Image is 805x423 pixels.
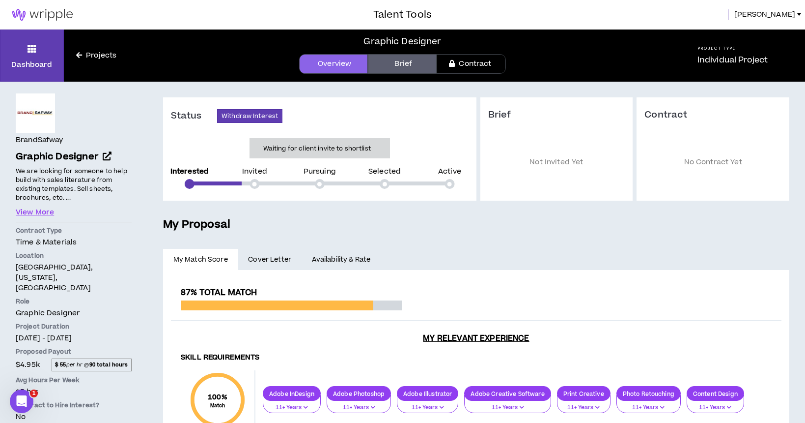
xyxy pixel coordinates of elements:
span: per hr @ [52,359,132,371]
a: Graphic Designer [16,150,132,164]
p: [DATE] - [DATE] [16,333,132,343]
p: Contract Type [16,226,132,235]
button: 11+ Years [616,395,681,414]
h3: Status [171,110,217,122]
p: 11+ Years [623,403,674,412]
button: View More [16,207,54,218]
button: 11+ Years [263,395,321,414]
p: Adobe Illustrator [397,390,458,397]
p: No [16,412,132,422]
button: 11+ Years [327,395,391,414]
p: Individual Project [697,54,768,66]
p: Active [438,168,461,175]
p: Role [16,297,132,306]
p: Invited [242,168,267,175]
p: Avg Hours Per Week [16,376,132,385]
p: [GEOGRAPHIC_DATA], [US_STATE], [GEOGRAPHIC_DATA] [16,262,132,293]
p: Contract to Hire Interest? [16,401,132,410]
h5: My Proposal [163,216,789,233]
button: 11+ Years [687,395,744,414]
p: 11+ Years [333,403,385,412]
h5: Project Type [697,45,768,52]
h4: BrandSafway [16,135,63,146]
h3: Contract [644,109,781,121]
button: 11+ Years [464,395,551,414]
span: [PERSON_NAME] [734,9,795,20]
p: Photo Retouching [617,390,680,397]
strong: $ 55 [55,361,66,368]
p: Proposed Payout [16,347,132,356]
p: Selected [368,168,401,175]
p: Dashboard [11,60,52,70]
p: Location [16,251,132,260]
p: Interested [170,168,209,175]
p: Content Design [687,390,744,397]
small: Match [208,402,227,409]
a: Brief [368,54,437,74]
a: My Match Score [163,249,238,271]
span: 100 % [208,392,227,402]
h3: My Relevant Experience [171,333,781,343]
div: Graphic Designer [363,35,441,48]
h3: Talent Tools [373,7,432,22]
p: No Contract Yet [644,136,781,189]
p: We are looking for someone to help build with sales literature from existing templates. Sell shee... [16,166,132,203]
button: 11+ Years [397,395,458,414]
p: 15 hrs [16,387,132,397]
p: Project Duration [16,322,132,331]
button: Withdraw Interest [217,109,282,123]
p: Print Creative [557,390,610,397]
p: 11+ Years [693,403,738,412]
h3: Brief [488,109,625,121]
span: 87% Total Match [181,287,257,299]
p: Waiting for client invite to shortlist [263,144,371,153]
p: 11+ Years [471,403,544,412]
p: 11+ Years [563,403,604,412]
a: Overview [299,54,368,74]
p: Adobe InDesign [263,390,320,397]
a: Availability & Rate [302,249,381,271]
p: Adobe Photoshop [327,390,390,397]
span: Graphic Designer [16,308,80,318]
h4: Skill Requirements [181,353,772,363]
strong: 90 total hours [89,361,128,368]
p: Adobe Creative Software [465,390,550,397]
span: 1 [30,390,38,397]
p: Pursuing [304,168,336,175]
iframe: Intercom live chat [10,390,33,413]
a: Projects [64,50,129,61]
span: Cover Letter [248,254,291,265]
span: Graphic Designer [16,150,98,163]
span: $4.95k [16,358,40,371]
p: 11+ Years [403,403,452,412]
p: 11+ Years [269,403,314,412]
p: Time & Materials [16,237,132,247]
a: Contract [437,54,505,74]
p: Not Invited Yet [488,136,625,189]
button: 11+ Years [557,395,611,414]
